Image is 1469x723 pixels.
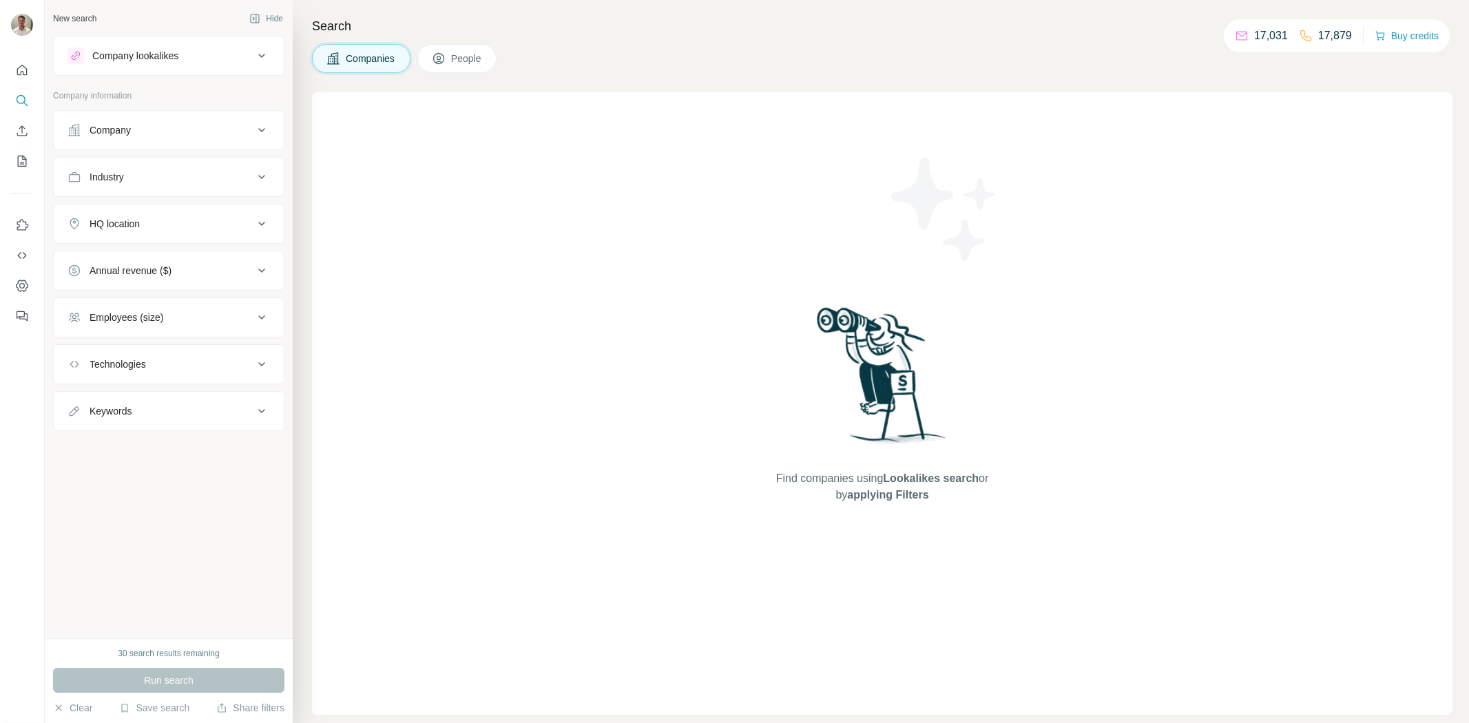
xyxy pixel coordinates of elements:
div: HQ location [90,217,140,231]
div: Annual revenue ($) [90,264,171,277]
button: Save search [119,701,189,715]
img: Surfe Illustration - Woman searching with binoculars [811,304,954,457]
button: Feedback [11,304,33,328]
div: 30 search results remaining [118,647,219,660]
button: Industry [54,160,284,193]
button: Annual revenue ($) [54,254,284,287]
button: Enrich CSV [11,118,33,143]
button: Technologies [54,348,284,381]
button: Quick start [11,58,33,83]
button: Company [54,114,284,147]
span: Lookalikes search [883,472,979,484]
button: Employees (size) [54,301,284,334]
button: HQ location [54,207,284,240]
p: Company information [53,90,284,102]
div: Industry [90,170,124,184]
button: Company lookalikes [54,39,284,72]
button: Use Surfe on LinkedIn [11,213,33,238]
span: applying Filters [847,489,928,501]
img: Surfe Illustration - Stars [882,147,1006,271]
button: My lists [11,149,33,174]
p: 17,879 [1318,28,1352,44]
div: Company lookalikes [92,49,178,63]
div: Employees (size) [90,311,163,324]
img: Avatar [11,14,33,36]
span: Find companies using or by [772,470,992,503]
button: Share filters [216,701,284,715]
div: Company [90,123,131,137]
div: Technologies [90,357,146,371]
div: New search [53,12,96,25]
button: Keywords [54,395,284,428]
h4: Search [312,17,1452,36]
span: Companies [346,52,396,65]
button: Dashboard [11,273,33,298]
p: 17,031 [1254,28,1288,44]
div: Keywords [90,404,132,418]
button: Hide [240,8,293,29]
span: People [451,52,483,65]
button: Buy credits [1375,26,1439,45]
button: Clear [53,701,92,715]
button: Use Surfe API [11,243,33,268]
button: Search [11,88,33,113]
